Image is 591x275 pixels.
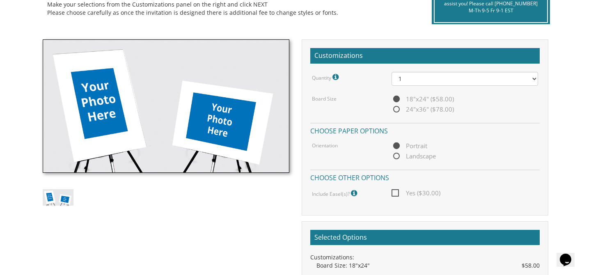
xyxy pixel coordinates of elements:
[522,261,540,270] span: $58.00
[312,95,337,102] label: Board Size
[310,170,540,184] h4: Choose other options
[392,94,454,104] span: 18"x24" ($58.00)
[392,188,440,198] span: Yes ($30.00)
[310,48,540,64] h2: Customizations
[312,72,341,82] label: Quantity
[557,242,583,267] iframe: chat widget
[392,104,454,115] span: 24"x36" ($78.00)
[47,0,413,17] div: Make your selections from the Customizations panel on the right and click NEXT Please choose care...
[312,188,359,199] label: Include Easel(s)?
[43,189,73,206] img: sign-in-board.jpg
[310,230,540,245] h2: Selected Options
[392,151,436,161] span: Landscape
[310,253,540,261] div: Customizations:
[316,261,540,270] div: Board Size: 18"x24"
[310,123,540,137] h4: Choose paper options
[43,39,289,173] img: sign-in-board.jpg
[392,141,427,151] span: Portrait
[312,142,338,149] label: Orientation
